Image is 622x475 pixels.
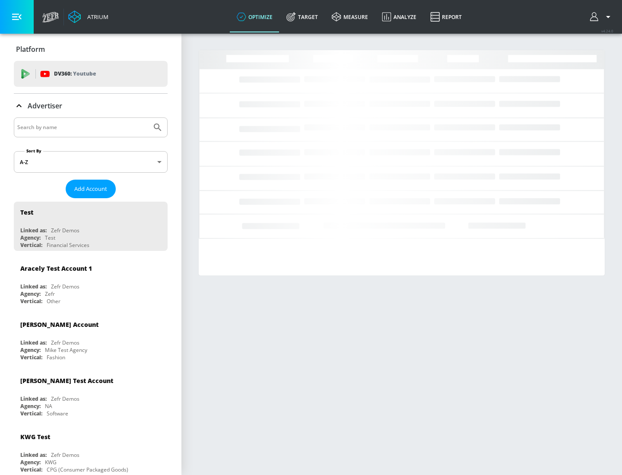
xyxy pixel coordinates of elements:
[14,258,168,307] div: Aracely Test Account 1Linked as:Zefr DemosAgency:ZefrVertical:Other
[47,410,68,417] div: Software
[20,290,41,298] div: Agency:
[325,1,375,32] a: measure
[14,370,168,419] div: [PERSON_NAME] Test AccountLinked as:Zefr DemosAgency:NAVertical:Software
[16,44,45,54] p: Platform
[84,13,108,21] div: Atrium
[51,227,79,234] div: Zefr Demos
[51,283,79,290] div: Zefr Demos
[20,320,98,329] div: [PERSON_NAME] Account
[74,184,107,194] span: Add Account
[14,314,168,363] div: [PERSON_NAME] AccountLinked as:Zefr DemosAgency:Mike Test AgencyVertical:Fashion
[20,433,50,441] div: KWG Test
[28,101,62,111] p: Advertiser
[25,148,43,154] label: Sort By
[20,208,33,216] div: Test
[601,28,613,33] span: v 4.24.0
[73,69,96,78] p: Youtube
[45,290,55,298] div: Zefr
[14,37,168,61] div: Platform
[66,180,116,198] button: Add Account
[20,459,41,466] div: Agency:
[14,202,168,251] div: TestLinked as:Zefr DemosAgency:TestVertical:Financial Services
[45,346,87,354] div: Mike Test Agency
[20,298,42,305] div: Vertical:
[423,1,469,32] a: Report
[47,354,65,361] div: Fashion
[14,151,168,173] div: A-Z
[14,61,168,87] div: DV360: Youtube
[20,346,41,354] div: Agency:
[14,94,168,118] div: Advertiser
[20,395,47,402] div: Linked as:
[20,234,41,241] div: Agency:
[45,234,55,241] div: Test
[51,451,79,459] div: Zefr Demos
[279,1,325,32] a: Target
[20,227,47,234] div: Linked as:
[51,339,79,346] div: Zefr Demos
[20,410,42,417] div: Vertical:
[54,69,96,79] p: DV360:
[17,122,148,133] input: Search by name
[47,298,60,305] div: Other
[230,1,279,32] a: optimize
[51,395,79,402] div: Zefr Demos
[47,241,89,249] div: Financial Services
[47,466,128,473] div: CPG (Consumer Packaged Goods)
[20,402,41,410] div: Agency:
[45,402,52,410] div: NA
[20,377,113,385] div: [PERSON_NAME] Test Account
[20,283,47,290] div: Linked as:
[20,466,42,473] div: Vertical:
[375,1,423,32] a: Analyze
[68,10,108,23] a: Atrium
[45,459,57,466] div: KWG
[20,264,92,272] div: Aracely Test Account 1
[20,451,47,459] div: Linked as:
[20,354,42,361] div: Vertical:
[20,339,47,346] div: Linked as:
[20,241,42,249] div: Vertical:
